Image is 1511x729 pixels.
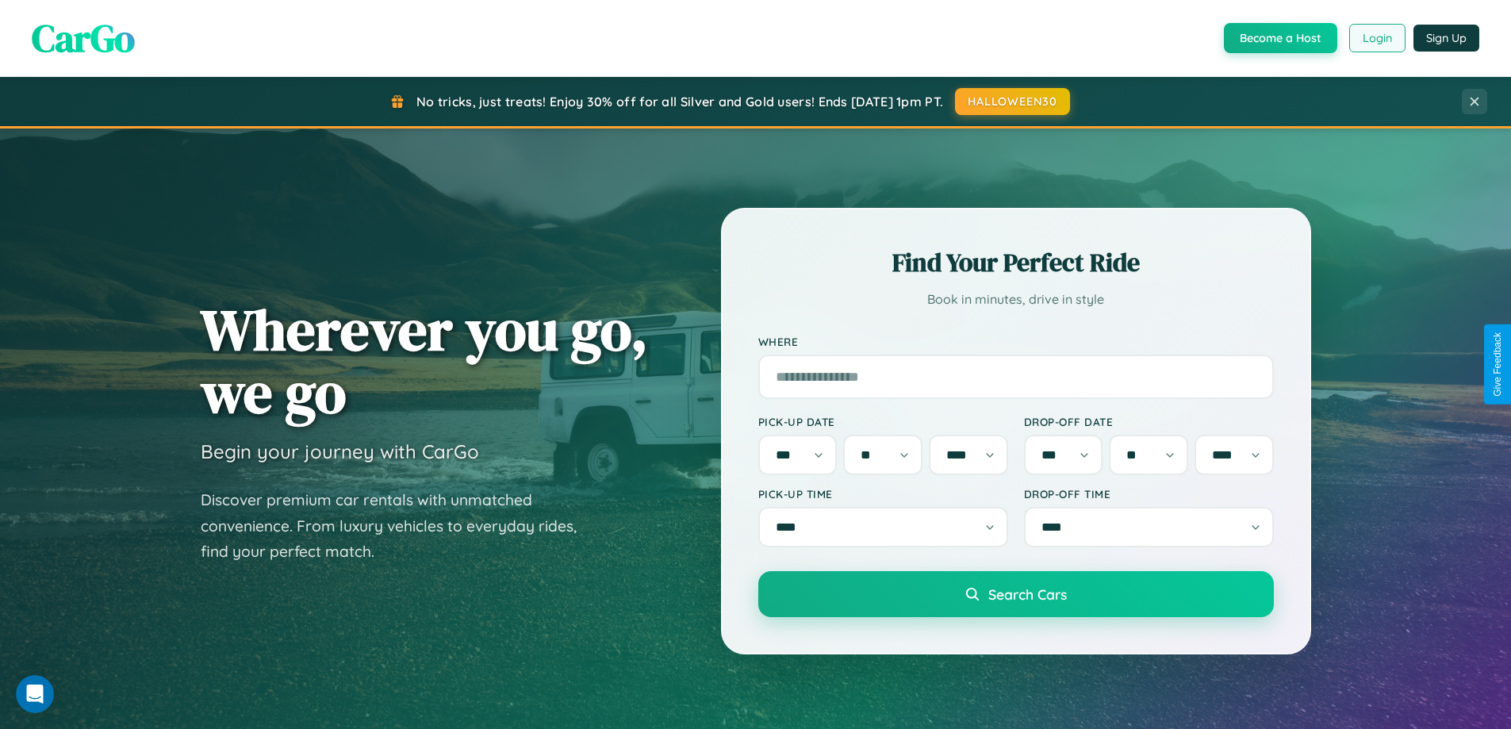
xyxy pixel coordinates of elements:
[1024,487,1274,501] label: Drop-off Time
[416,94,943,109] span: No tricks, just treats! Enjoy 30% off for all Silver and Gold users! Ends [DATE] 1pm PT.
[988,585,1067,603] span: Search Cars
[758,571,1274,617] button: Search Cars
[758,288,1274,311] p: Book in minutes, drive in style
[1024,415,1274,428] label: Drop-off Date
[758,487,1008,501] label: Pick-up Time
[32,12,135,64] span: CarGo
[201,487,597,565] p: Discover premium car rentals with unmatched convenience. From luxury vehicles to everyday rides, ...
[758,335,1274,348] label: Where
[1349,24,1406,52] button: Login
[16,675,54,713] iframe: Intercom live chat
[1413,25,1479,52] button: Sign Up
[201,439,479,463] h3: Begin your journey with CarGo
[955,88,1070,115] button: HALLOWEEN30
[1224,23,1337,53] button: Become a Host
[1492,332,1503,397] div: Give Feedback
[758,415,1008,428] label: Pick-up Date
[758,245,1274,280] h2: Find Your Perfect Ride
[201,298,648,424] h1: Wherever you go, we go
